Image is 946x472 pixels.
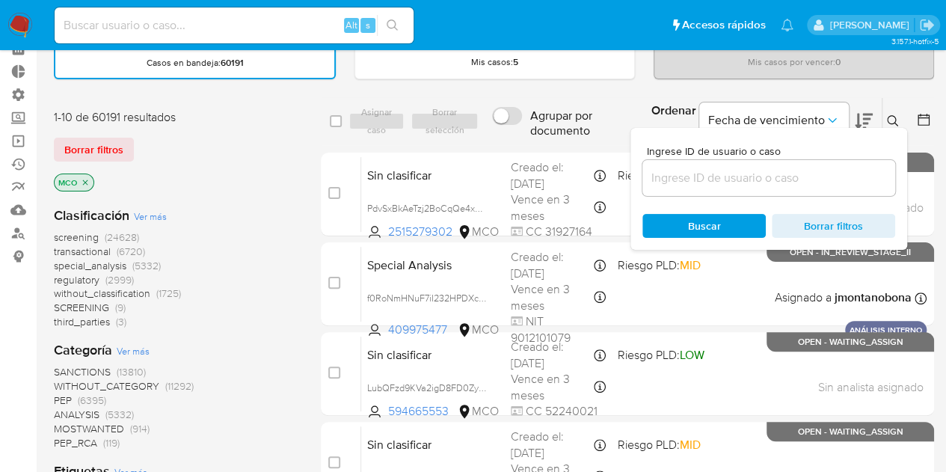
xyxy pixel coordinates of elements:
[377,15,408,36] button: search-icon
[919,17,935,33] a: Salir
[781,19,793,31] a: Notificaciones
[55,16,414,35] input: Buscar usuario o caso...
[829,18,914,32] p: deisyesperanza.cardenas@mercadolibre.com.co
[891,35,939,47] span: 3.157.1-hotfix-5
[366,18,370,32] span: s
[345,18,357,32] span: Alt
[682,17,766,33] span: Accesos rápidos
